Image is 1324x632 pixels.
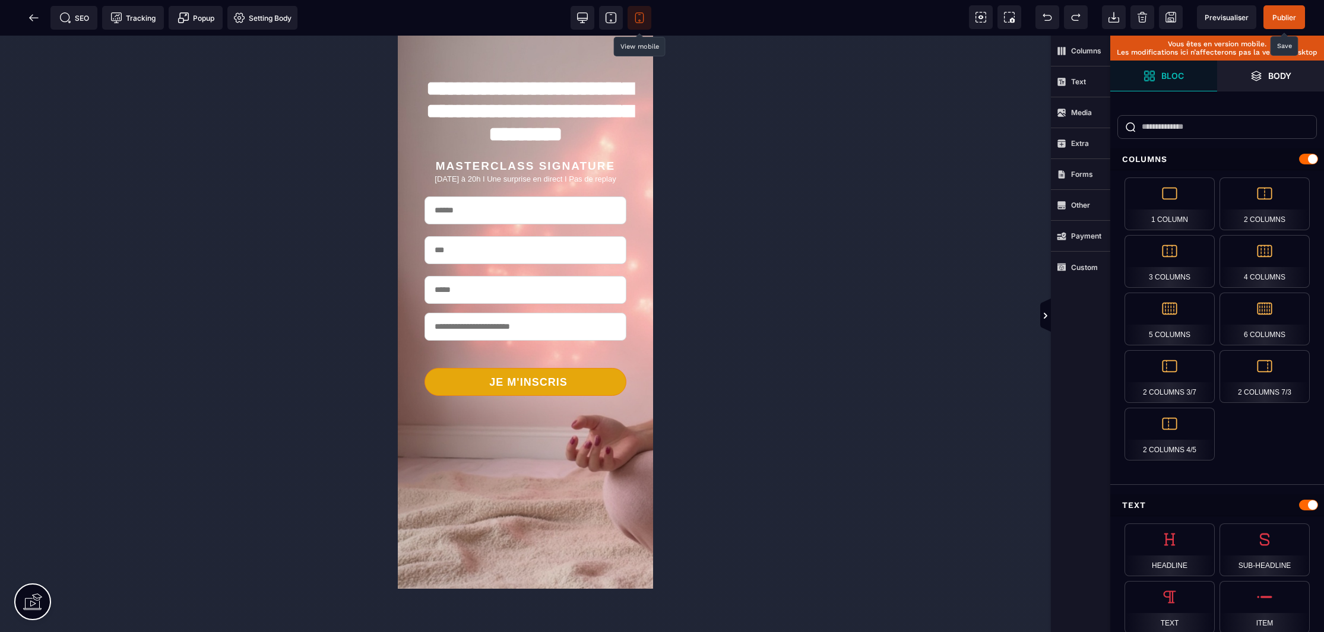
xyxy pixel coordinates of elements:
[1197,5,1256,29] span: Preview
[1110,494,1324,516] div: Text
[1205,13,1249,22] span: Previsualiser
[1272,13,1296,22] span: Publier
[1071,108,1092,117] strong: Media
[27,332,229,360] button: JE M'INSCRIS
[110,12,156,24] span: Tracking
[1220,235,1310,288] div: 4 Columns
[178,12,214,24] span: Popup
[1071,46,1101,55] strong: Columns
[1071,231,1101,240] strong: Payment
[1125,235,1215,288] div: 3 Columns
[1125,293,1215,345] div: 5 Columns
[1116,40,1318,48] p: Vous êtes en version mobile.
[18,117,237,138] h2: MASTERCLASS SIGNATURE
[1125,177,1215,230] div: 1 Column
[969,5,993,29] span: View components
[1125,523,1215,576] div: Headline
[1220,523,1310,576] div: Sub-Headline
[59,12,89,24] span: SEO
[37,139,218,148] span: [DATE] à 20h I Une surprise en direct I Pas de replay
[1071,263,1098,272] strong: Custom
[1125,350,1215,403] div: 2 Columns 3/7
[1125,408,1215,460] div: 2 Columns 4/5
[233,12,292,24] span: Setting Body
[1071,139,1089,148] strong: Extra
[997,5,1021,29] span: Screenshot
[1220,177,1310,230] div: 2 Columns
[1116,48,1318,56] p: Les modifications ici n’affecterons pas la version desktop
[1071,170,1093,179] strong: Forms
[1110,61,1217,91] span: Open Blocks
[1220,350,1310,403] div: 2 Columns 7/3
[1268,71,1291,80] strong: Body
[1220,293,1310,345] div: 6 Columns
[1161,71,1184,80] strong: Bloc
[1071,201,1090,209] strong: Other
[1110,148,1324,170] div: Columns
[1071,77,1086,86] strong: Text
[1217,61,1324,91] span: Open Layer Manager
